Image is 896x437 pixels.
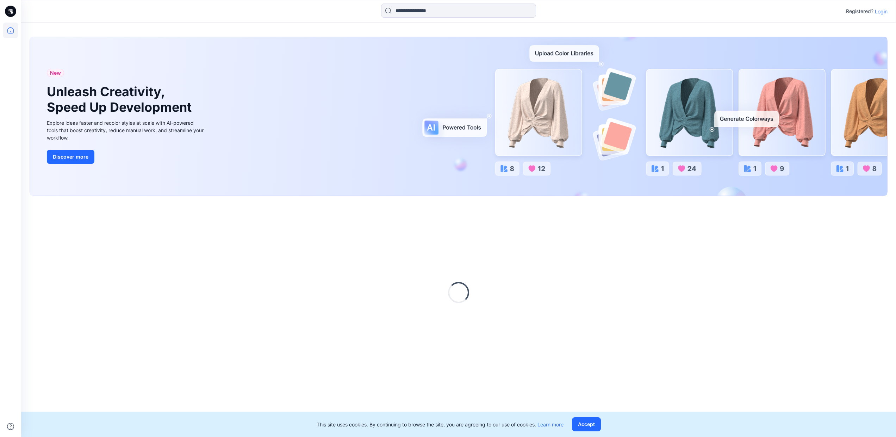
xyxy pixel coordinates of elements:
[572,417,601,431] button: Accept
[50,69,61,77] span: New
[47,119,205,141] div: Explore ideas faster and recolor styles at scale with AI-powered tools that boost creativity, red...
[47,150,94,164] button: Discover more
[846,7,873,16] p: Registered?
[537,421,564,427] a: Learn more
[47,84,195,115] h1: Unleash Creativity, Speed Up Development
[47,150,205,164] a: Discover more
[875,8,888,15] p: Login
[317,421,564,428] p: This site uses cookies. By continuing to browse the site, you are agreeing to our use of cookies.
